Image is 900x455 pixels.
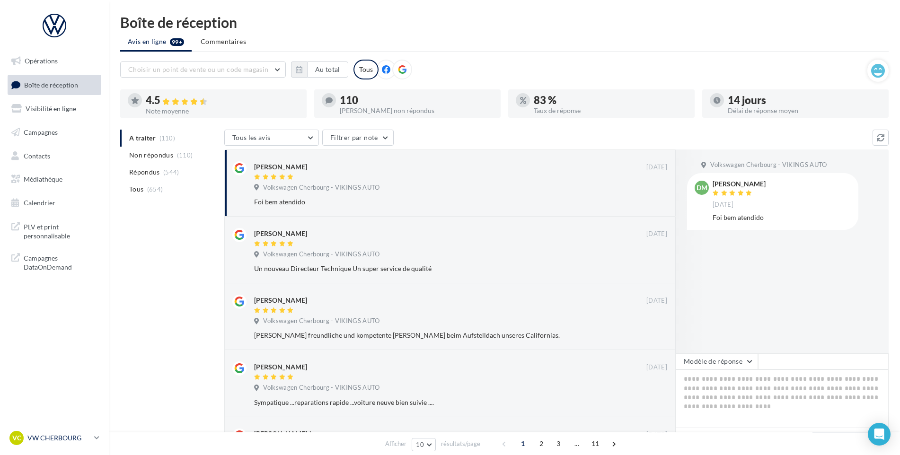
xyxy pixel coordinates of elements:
[177,151,193,159] span: (110)
[24,252,97,272] span: Campagnes DataOnDemand
[26,105,76,113] span: Visibilité en ligne
[263,250,379,259] span: Volkswagen Cherbourg - VIKINGS AUTO
[24,151,50,159] span: Contacts
[646,297,667,305] span: [DATE]
[322,130,394,146] button: Filtrer par note
[646,363,667,372] span: [DATE]
[254,229,307,238] div: [PERSON_NAME]
[728,107,881,114] div: Délai de réponse moyen
[163,168,179,176] span: (544)
[25,57,58,65] span: Opérations
[201,37,246,45] span: Commentaires
[291,61,348,78] button: Au total
[120,15,889,29] div: Boîte de réception
[254,398,606,407] div: Sympatique ...reparations rapide ...voiture neuve bien suivie ....
[6,169,103,189] a: Médiathèque
[254,264,606,273] div: Un nouveau Directeur Technique Un super service de qualité
[120,61,286,78] button: Choisir un point de vente ou un code magasin
[254,296,307,305] div: [PERSON_NAME]
[6,146,103,166] a: Contacts
[412,438,436,451] button: 10
[534,436,549,451] span: 2
[713,213,851,222] div: Foi bem atendido
[646,163,667,172] span: [DATE]
[868,423,891,446] div: Open Intercom Messenger
[6,99,103,119] a: Visibilité en ligne
[6,75,103,95] a: Boîte de réception
[147,185,163,193] span: (654)
[129,167,160,177] span: Répondus
[24,80,78,88] span: Boîte de réception
[697,183,707,192] span: DM
[646,230,667,238] span: [DATE]
[6,193,103,213] a: Calendrier
[254,197,606,207] div: Foi bem atendido
[263,184,379,192] span: Volkswagen Cherbourg - VIKINGS AUTO
[8,429,101,447] a: VC VW CHERBOURG
[340,107,493,114] div: [PERSON_NAME] non répondus
[224,130,319,146] button: Tous les avis
[232,133,271,141] span: Tous les avis
[385,439,406,448] span: Afficher
[24,220,97,241] span: PLV et print personnalisable
[728,95,881,105] div: 14 jours
[254,162,307,172] div: [PERSON_NAME]
[146,95,299,106] div: 4.5
[534,95,687,105] div: 83 %
[129,184,143,194] span: Tous
[254,362,307,372] div: [PERSON_NAME]
[146,108,299,114] div: Note moyenne
[24,199,55,207] span: Calendrier
[515,436,530,451] span: 1
[710,161,827,169] span: Volkswagen Cherbourg - VIKINGS AUTO
[254,331,606,340] div: [PERSON_NAME] freundliche und kompetente [PERSON_NAME] beim Aufstelldach unseres Californias.
[6,122,103,142] a: Campagnes
[254,429,324,438] div: [PERSON_NAME]-horn
[569,436,584,451] span: ...
[263,317,379,325] span: Volkswagen Cherbourg - VIKINGS AUTO
[441,439,480,448] span: résultats/page
[12,433,21,443] span: VC
[340,95,493,105] div: 110
[534,107,687,114] div: Taux de réponse
[27,433,90,443] p: VW CHERBOURG
[416,441,424,448] span: 10
[24,175,62,183] span: Médiathèque
[676,353,758,369] button: Modèle de réponse
[713,201,733,209] span: [DATE]
[6,248,103,276] a: Campagnes DataOnDemand
[713,181,766,187] div: [PERSON_NAME]
[263,384,379,392] span: Volkswagen Cherbourg - VIKINGS AUTO
[129,150,173,160] span: Non répondus
[128,65,268,73] span: Choisir un point de vente ou un code magasin
[588,436,603,451] span: 11
[353,60,379,79] div: Tous
[6,217,103,245] a: PLV et print personnalisable
[307,61,348,78] button: Au total
[646,430,667,439] span: [DATE]
[6,51,103,71] a: Opérations
[24,128,58,136] span: Campagnes
[551,436,566,451] span: 3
